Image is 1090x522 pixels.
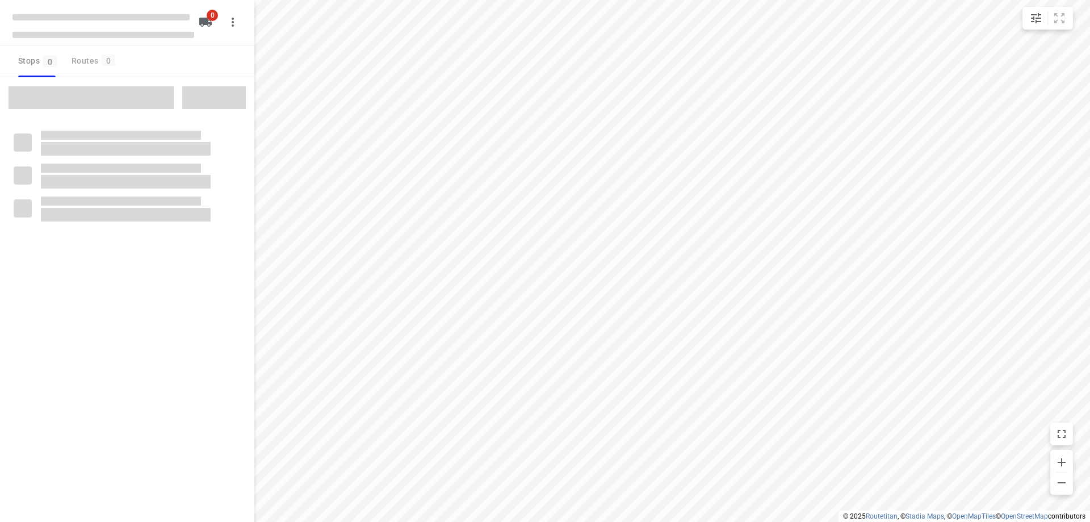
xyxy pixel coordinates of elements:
[866,512,898,520] a: Routetitan
[952,512,996,520] a: OpenMapTiles
[1022,7,1073,30] div: small contained button group
[1025,7,1047,30] button: Map settings
[1001,512,1048,520] a: OpenStreetMap
[905,512,944,520] a: Stadia Maps
[843,512,1085,520] li: © 2025 , © , © © contributors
